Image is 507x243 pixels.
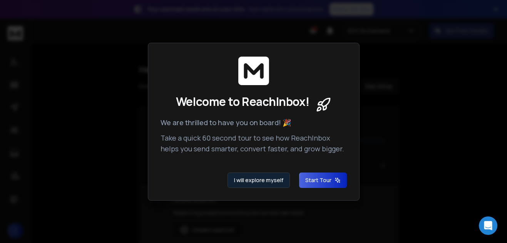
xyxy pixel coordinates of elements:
span: Welcome to ReachInbox! [176,95,310,109]
div: Open Intercom Messenger [479,216,497,235]
p: Take a quick 60 second tour to see how ReachInbox helps you send smarter, convert faster, and gro... [161,132,347,154]
p: We are thrilled to have you on board! 🎉 [161,117,347,128]
button: I will explore myself [228,173,290,188]
span: Start Tour [305,176,341,184]
button: Start Tour [299,173,347,188]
